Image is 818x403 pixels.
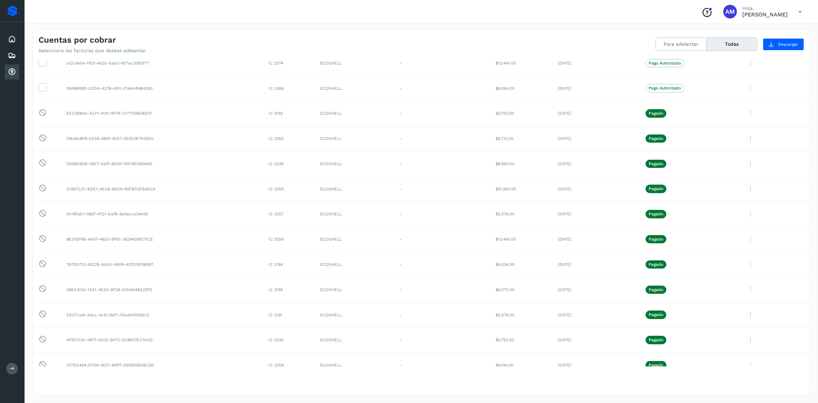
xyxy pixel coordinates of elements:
td: $3,752.00 [490,328,552,353]
td: a12c4e0e-f631-4a3b-bae2-907ac30f6377 [61,51,263,76]
td: [DATE] [552,126,640,151]
td: - [394,302,490,328]
td: $21,900.00 [490,176,552,202]
td: - [394,227,490,252]
div: Embarques [5,48,19,63]
td: - [394,176,490,202]
td: ECOSHELL [315,126,394,151]
td: IC 3258 [263,352,315,378]
p: Pagado [649,111,663,116]
td: - [394,252,490,277]
p: Pagado [649,262,663,267]
td: - [394,76,490,101]
td: $13,440.00 [490,227,552,252]
td: D1967C31-BDE1-4EC8-9ED9-80FBD3F64DC4 [61,176,263,202]
td: 8E31DF85-4A67-46C0-9F61-36294DBE75CE [61,227,263,252]
td: [DATE] [552,277,640,302]
td: ECOSHELL [315,202,394,227]
td: - [394,328,490,353]
span: Descargar [778,41,798,47]
td: IC 3235 [263,328,315,353]
td: IC 3191 [263,302,315,328]
td: - [394,202,490,227]
td: IC 3374 [263,51,315,76]
p: Pagado [649,287,663,292]
td: $5,712.00 [490,126,552,151]
td: ECOSHELL [315,302,394,328]
td: - [394,51,490,76]
td: DB36A8F8-CE59-4B81-8027-552E0E7A25E0 [61,126,263,151]
td: [DATE] [552,227,640,252]
button: Descargar [763,38,804,51]
td: - [394,126,490,151]
td: [DATE] [552,302,640,328]
td: 59EA3124-1A21-4E3A-9F28-43D4A48A33FE [61,277,263,302]
button: Todas [707,38,757,51]
td: IC 3236 [263,151,315,176]
td: ECOSHELL [315,328,394,353]
p: Pagado [649,363,663,368]
p: Pagado [649,212,663,216]
td: IC 3256 [263,227,315,252]
td: - [394,352,490,378]
div: Cuentas por cobrar [5,64,19,80]
td: [DATE] [552,101,640,126]
p: Hola, [742,5,788,11]
td: [DATE] [552,328,640,353]
td: [DATE] [552,51,640,76]
h4: Cuentas por cobrar [39,35,116,45]
td: 08A9B99D-52DA-4278-A101-C16AA59B4393 [61,76,263,101]
td: 4F557CA1-1807-4D02-9A73-DC85F2E27AAD [61,328,263,353]
div: Inicio [5,32,19,47]
p: Pagado [649,186,663,191]
td: ECOSHELL [315,51,394,76]
td: ECOSHELL [315,227,394,252]
td: $2,576.00 [490,302,552,328]
td: [DATE] [552,176,640,202]
td: $8,960.00 [490,151,552,176]
td: IC 3194 [263,252,315,277]
td: 53137ca9-3ebc-4c5f-9a71-00a4d0026dc2 [61,302,263,328]
td: [DATE] [552,252,640,277]
td: IC 3366 [263,76,315,101]
td: ECOSHELL [315,252,394,277]
p: Pagado [649,312,663,317]
td: ECOSHELL [315,101,394,126]
td: [DATE] [552,202,640,227]
td: 767DA722-BCCB-4AEA-A608-4CF516106997 [61,252,263,277]
td: [DATE] [552,352,640,378]
td: $6,072.00 [490,277,552,302]
td: IC 3259 [263,176,315,202]
td: ECOSHELL [315,176,394,202]
td: $13,440.00 [490,51,552,76]
td: $8,064.00 [490,76,552,101]
td: IC 3195 [263,277,315,302]
p: Pagado [649,237,663,242]
td: ECOSHELL [315,76,394,101]
td: - [394,277,490,302]
p: Pagado [649,136,663,141]
td: - [394,151,490,176]
td: $3,752.00 [490,101,552,126]
td: $4,144.00 [490,352,552,378]
p: Selecciona las facturas que deseas adelantar [39,48,146,54]
td: IC 3255 [263,126,315,151]
td: ECOSHELL [315,151,394,176]
td: $4,536.00 [490,252,552,277]
td: IC 3257 [263,202,315,227]
td: ECOSHELL [315,352,394,378]
td: D599C6D6-18D7-4347-8339-741F4EA6D64D [61,151,263,176]
td: EEC0B84A-A271-4131-9F7A-C17700BDBD1F [61,101,263,126]
p: Pagado [649,161,663,166]
td: - [394,101,490,126]
td: 137DD494-57D9-4E01-B8FF-5958DB54EC83 [61,352,263,378]
button: Para adelantar [656,38,707,51]
p: Pago Autorizado [649,86,681,90]
p: Pago Autorizado [649,61,681,66]
td: $2,576.00 [490,202,552,227]
td: IC 3192 [263,101,315,126]
td: [DATE] [552,76,640,101]
td: ECOSHELL [315,277,394,302]
p: ANGEL MIGUEL RAMIREZ [742,11,788,18]
p: Pagado [649,337,663,342]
